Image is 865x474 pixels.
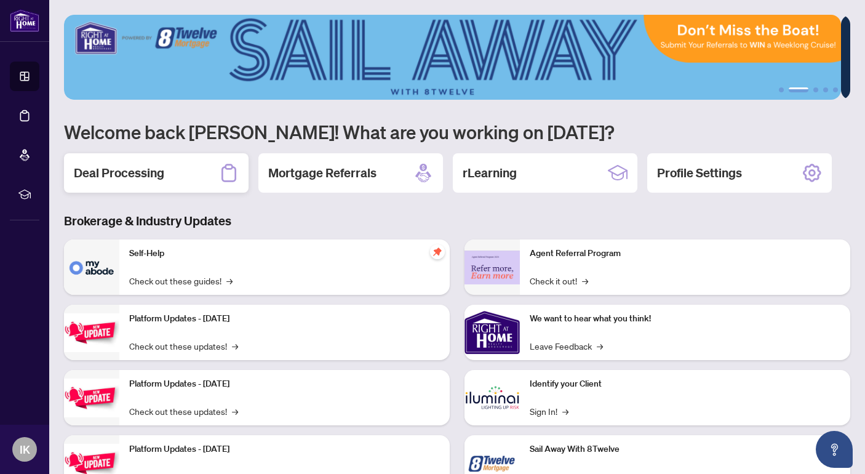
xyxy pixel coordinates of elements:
[813,87,818,92] button: 3
[530,404,568,418] a: Sign In!→
[430,244,445,259] span: pushpin
[129,339,238,353] a: Check out these updates!→
[10,9,39,32] img: logo
[464,251,520,284] img: Agent Referral Program
[129,377,440,391] p: Platform Updates - [DATE]
[232,404,238,418] span: →
[464,305,520,360] img: We want to hear what you think!
[64,212,850,230] h3: Brokerage & Industry Updates
[530,274,588,287] a: Check it out!→
[530,312,840,326] p: We want to hear what you think!
[582,274,588,287] span: →
[129,312,440,326] p: Platform Updates - [DATE]
[64,313,119,352] img: Platform Updates - July 21, 2025
[657,164,742,182] h2: Profile Settings
[232,339,238,353] span: →
[789,87,808,92] button: 2
[779,87,784,92] button: 1
[530,443,840,456] p: Sail Away With 8Twelve
[226,274,233,287] span: →
[20,441,30,458] span: IK
[833,87,838,92] button: 5
[64,239,119,295] img: Self-Help
[463,164,517,182] h2: rLearning
[64,379,119,417] img: Platform Updates - July 8, 2025
[129,274,233,287] a: Check out these guides!→
[74,164,164,182] h2: Deal Processing
[530,377,840,391] p: Identify your Client
[816,431,853,468] button: Open asap
[530,247,840,260] p: Agent Referral Program
[129,247,440,260] p: Self-Help
[464,370,520,425] img: Identify your Client
[562,404,568,418] span: →
[268,164,377,182] h2: Mortgage Referrals
[129,443,440,456] p: Platform Updates - [DATE]
[597,339,603,353] span: →
[823,87,828,92] button: 4
[64,15,841,100] img: Slide 1
[129,404,238,418] a: Check out these updates!→
[530,339,603,353] a: Leave Feedback→
[64,120,850,143] h1: Welcome back [PERSON_NAME]! What are you working on [DATE]?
